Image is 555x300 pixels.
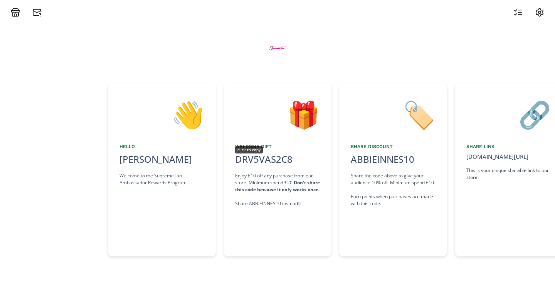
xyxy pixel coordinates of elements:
[466,152,551,161] div: [DOMAIN_NAME][URL]
[263,34,292,62] img: BtZWWMaMEGZe
[119,152,204,166] div: [PERSON_NAME]
[351,94,436,134] div: 🏷️
[351,172,436,207] div: Share the code above to give your audience 10% off. Minimum spend £10. Earn points when purchases...
[235,179,320,193] strong: Don't share this code because it only works once.
[119,172,204,186] div: Welcome to the SupremeTan Ambassador Rewards Program!
[466,94,551,134] div: 🔗
[230,152,297,166] div: DRV5VAS2C8
[119,143,204,150] div: Hello
[235,146,263,153] div: click to copy
[119,94,204,134] div: 👋
[235,94,320,134] div: 🎁
[235,143,320,150] div: Welcome Gift
[351,152,414,166] div: ABBIEINNES10
[466,167,551,181] div: This is your unique sharable link to our store.
[235,172,320,207] div: Enjoy £10 off any purchase from our store! Minimum spend £20. Share ABBIEINNES10 instead ☞
[351,143,436,150] div: Share Discount
[466,143,551,150] div: Share Link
